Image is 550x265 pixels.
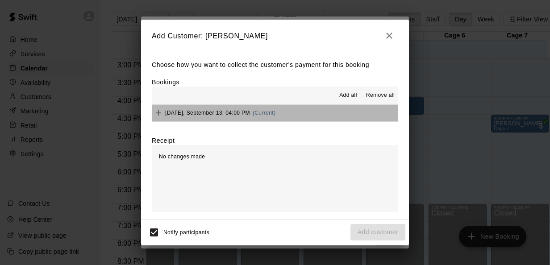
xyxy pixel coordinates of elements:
[152,109,165,116] span: Add
[334,88,362,103] button: Add all
[152,59,398,70] p: Choose how you want to collect the customer's payment for this booking
[152,136,175,145] label: Receipt
[253,110,276,116] span: (Current)
[165,110,250,116] span: [DATE], September 13: 04:00 PM
[152,105,398,121] button: Add[DATE], September 13: 04:00 PM(Current)
[366,91,395,100] span: Remove all
[141,20,409,52] h2: Add Customer: [PERSON_NAME]
[163,229,209,236] span: Notify participants
[159,153,205,160] span: No changes made
[339,91,357,100] span: Add all
[152,79,179,86] label: Bookings
[362,88,398,103] button: Remove all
